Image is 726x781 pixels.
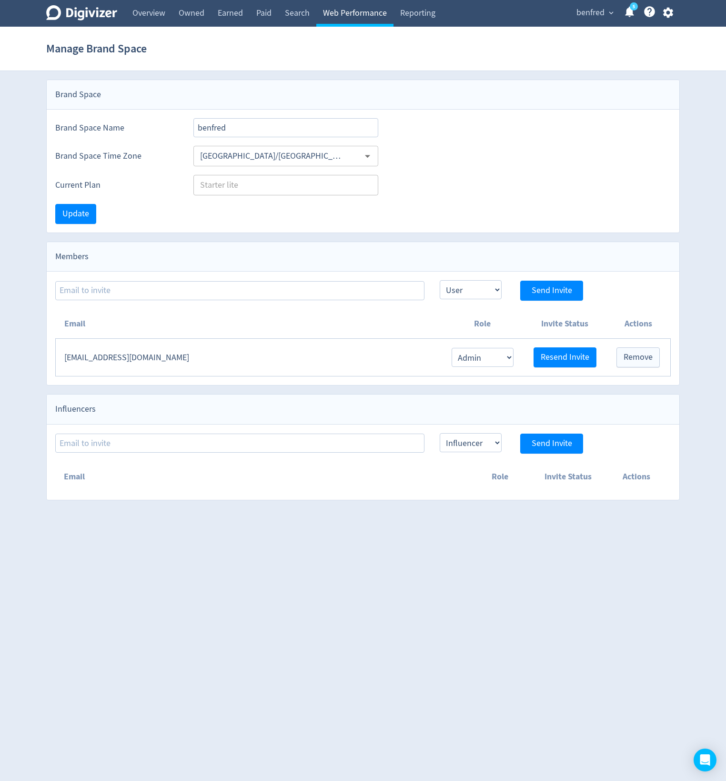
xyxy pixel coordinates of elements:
[524,309,606,339] th: Invite Status
[56,309,442,339] th: Email
[55,150,178,162] label: Brand Space Time Zone
[532,286,572,295] span: Send Invite
[520,434,583,454] button: Send Invite
[193,118,378,137] input: Brand Space
[55,434,424,453] input: Email to invite
[47,395,679,424] div: Influencers
[616,347,660,367] button: Remove
[534,347,596,367] button: Resend Invite
[607,9,615,17] span: expand_more
[602,462,671,491] th: Actions
[630,2,638,10] a: 5
[56,339,442,376] td: [EMAIL_ADDRESS][DOMAIN_NAME]
[55,122,178,134] label: Brand Space Name
[573,5,616,20] button: benfred
[520,281,583,301] button: Send Invite
[55,462,465,491] th: Email
[624,353,653,362] span: Remove
[534,462,603,491] th: Invite Status
[55,179,178,191] label: Current Plan
[694,749,716,771] div: Open Intercom Messenger
[576,5,605,20] span: benfred
[55,204,96,224] button: Update
[55,281,424,300] input: Email to invite
[442,309,524,339] th: Role
[46,33,147,64] h1: Manage Brand Space
[532,439,572,448] span: Send Invite
[633,3,635,10] text: 5
[47,242,679,272] div: Members
[541,353,589,362] span: Resend Invite
[196,149,347,163] input: Select Timezone
[465,462,534,491] th: Role
[47,80,679,110] div: Brand Space
[62,210,89,218] span: Update
[606,309,670,339] th: Actions
[360,149,375,163] button: Open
